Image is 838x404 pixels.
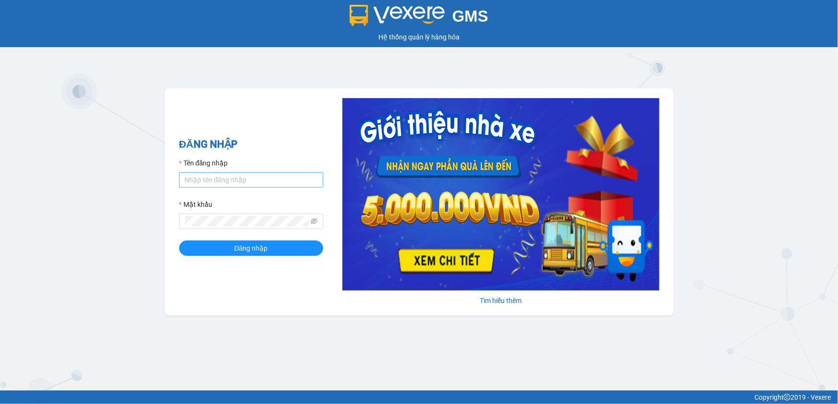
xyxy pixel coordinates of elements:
a: GMS [350,14,488,22]
div: Tìm hiểu thêm [342,295,659,306]
span: GMS [452,7,488,25]
label: Tên đăng nhập [179,158,228,168]
input: Tên đăng nhập [179,172,323,188]
img: logo 2 [350,5,445,26]
span: eye-invisible [311,218,317,225]
input: Mật khẩu [185,216,309,227]
span: Đăng nhập [234,243,268,253]
img: banner-0 [342,98,659,290]
div: Copyright 2019 - Vexere [7,392,831,403]
div: Hệ thống quản lý hàng hóa [2,32,836,42]
span: copyright [784,394,790,401]
h2: ĐĂNG NHẬP [179,137,323,152]
label: Mật khẩu [179,199,212,210]
button: Đăng nhập [179,240,323,256]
